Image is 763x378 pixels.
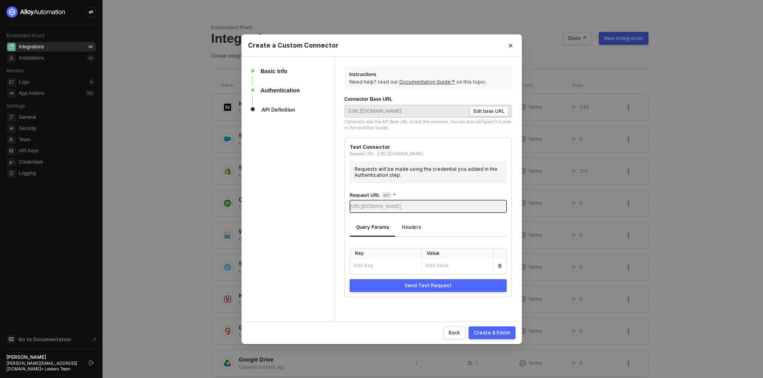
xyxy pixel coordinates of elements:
[399,79,455,85] a: Documentation Guide↗
[350,161,507,183] div: Requests will be made using the credential you added in the Authentication step.
[422,248,493,258] th: Value
[443,326,465,339] button: Back
[248,41,515,50] div: Create a Custom Connector
[262,105,300,114] div: API Definition
[402,224,421,230] div: Headers
[349,71,376,78] div: Instructions
[473,107,505,115] div: Edit base URL
[261,86,305,95] div: Authentication
[261,66,292,76] div: Basic Info
[344,119,511,130] span: Optionally add the API Base URL to test the connector. You can also configure this later in the w...
[497,264,502,268] span: icon-trash-bin
[499,34,522,57] button: Close
[348,106,469,116] input: https://example.com
[349,79,486,85] div: Need help? read our on this topic.
[344,96,512,103] div: Connector Base URL
[350,151,495,156] p: Request URL: [URL][DOMAIN_NAME]
[350,203,401,210] span: [URL][DOMAIN_NAME]
[350,144,390,150] b: Test Connector
[382,192,391,198] sup: GET
[350,248,422,258] th: Key
[405,282,452,289] div: Send Test Request
[350,192,396,198] label: Request URL
[449,329,460,336] div: Back
[470,106,508,116] button: Edit base URL
[474,329,510,336] div: Create & Finish
[469,326,515,339] button: Create & Finish
[356,224,389,230] div: Query Params
[422,259,491,273] input: Add Value
[350,259,419,273] input: Add Key
[350,279,507,292] button: Send Test Request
